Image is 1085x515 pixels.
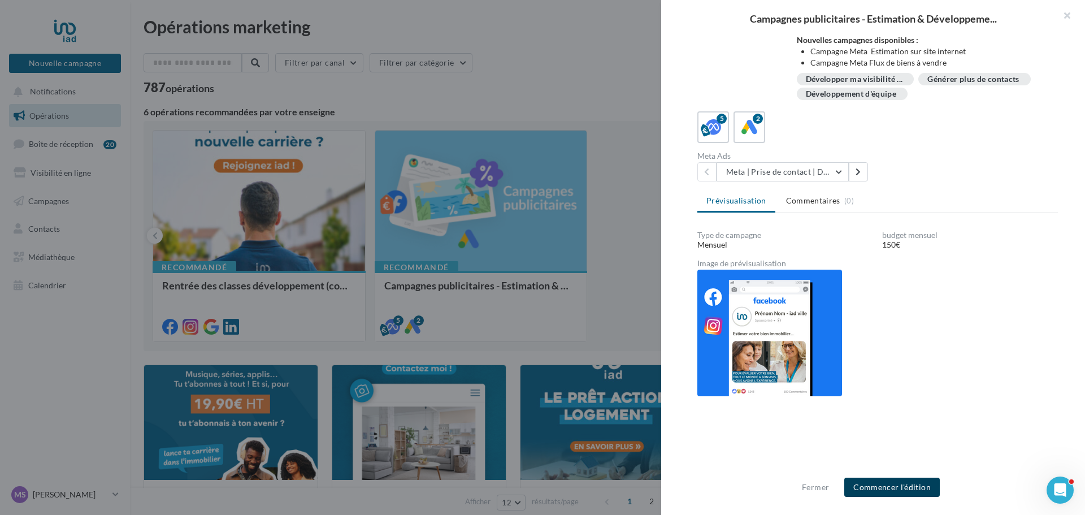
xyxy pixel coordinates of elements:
[810,57,1049,68] li: Campagne Meta Flux de biens à vendre
[697,152,873,160] div: Meta Ads
[797,481,834,494] button: Fermer
[806,75,903,83] span: Développer ma visibilité ...
[717,114,727,124] div: 5
[927,75,1019,84] div: Générer plus de contacts
[750,14,997,24] span: Campagnes publicitaires - Estimation & Développeme...
[806,90,897,98] div: Développement d'équipe
[797,35,918,45] strong: Nouvelles campagnes disponibles :
[697,231,873,239] div: Type de campagne
[810,46,1049,57] li: Campagne Meta Estimation sur site internet
[882,239,1058,250] div: 150€
[697,270,842,396] img: bdd49ec8cb5d374d4158b8b011288a42.png
[717,162,849,181] button: Meta | Prise de contact | Demandes d'estimation
[844,478,940,497] button: Commencer l'édition
[697,259,1058,267] div: Image de prévisualisation
[786,195,840,206] span: Commentaires
[697,239,873,250] div: Mensuel
[882,231,1058,239] div: budget mensuel
[753,114,763,124] div: 2
[844,196,854,205] span: (0)
[1047,477,1074,504] iframe: Intercom live chat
